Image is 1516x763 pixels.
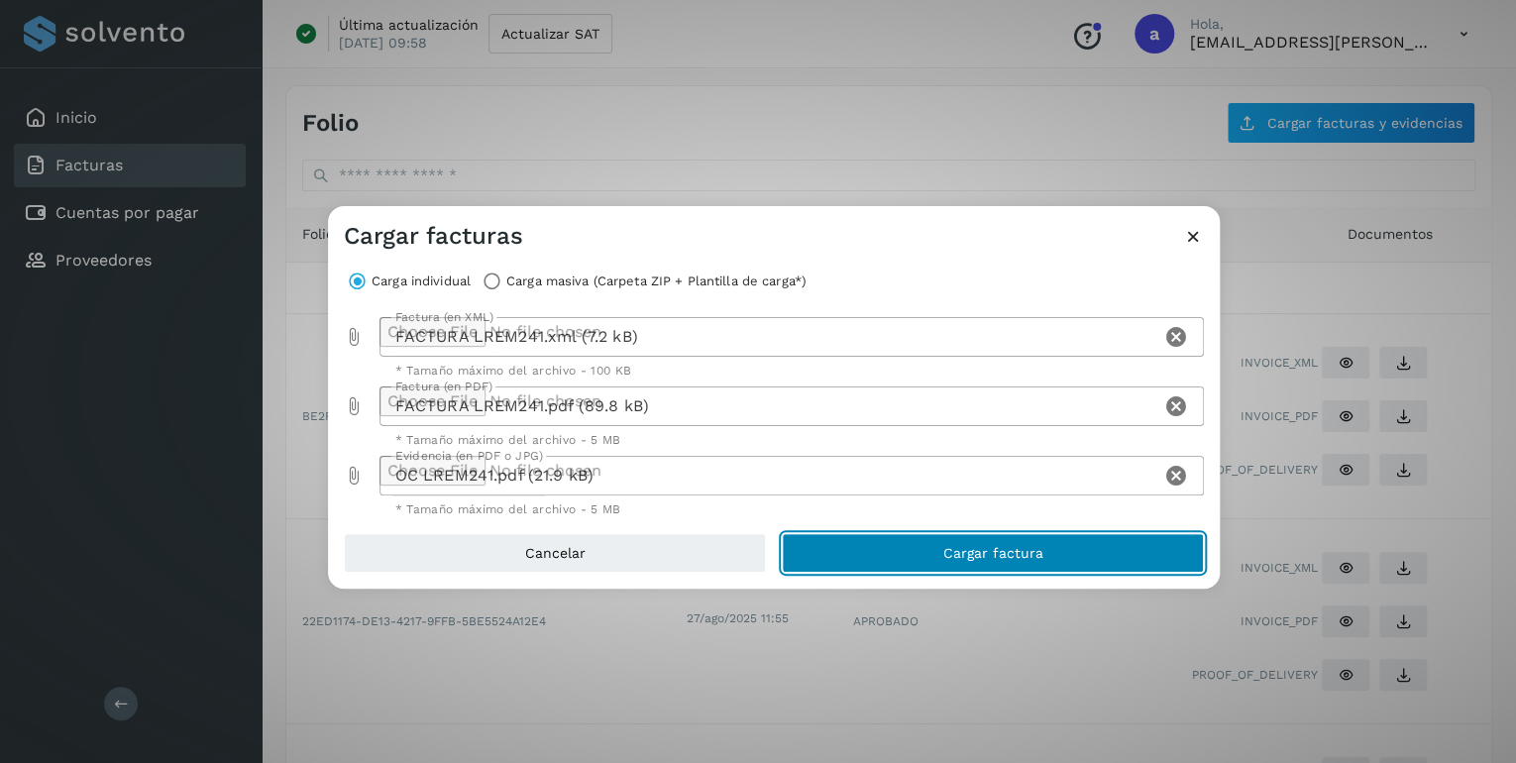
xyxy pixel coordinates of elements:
label: Carga individual [372,268,471,295]
h3: Cargar facturas [344,222,523,251]
i: Factura (en XML) prepended action [344,327,364,347]
span: Cargar factura [943,546,1043,560]
div: * Tamaño máximo del archivo - 5 MB [395,503,1189,515]
div: FACTURA LREM241.pdf (89.8 kB) [379,386,1161,426]
i: Evidencia (en PDF o JPG) prepended action [344,466,364,486]
button: Cargar factura [782,533,1204,573]
i: Clear Factura (en PDF) [1164,394,1188,418]
i: Factura (en PDF) prepended action [344,396,364,416]
div: * Tamaño máximo del archivo - 5 MB [395,434,1189,446]
i: Clear Factura (en XML) [1164,325,1188,349]
div: FACTURA LREM241.xml (7.2 kB) [379,317,1161,357]
div: OC LREM241.pdf (21.9 kB) [379,456,1161,495]
button: Cancelar [344,533,766,573]
div: * Tamaño máximo del archivo - 100 KB [395,365,1189,377]
label: Carga masiva (Carpeta ZIP + Plantilla de carga*) [506,268,807,295]
span: Cancelar [525,546,586,560]
i: Clear Evidencia (en PDF o JPG) [1164,464,1188,488]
